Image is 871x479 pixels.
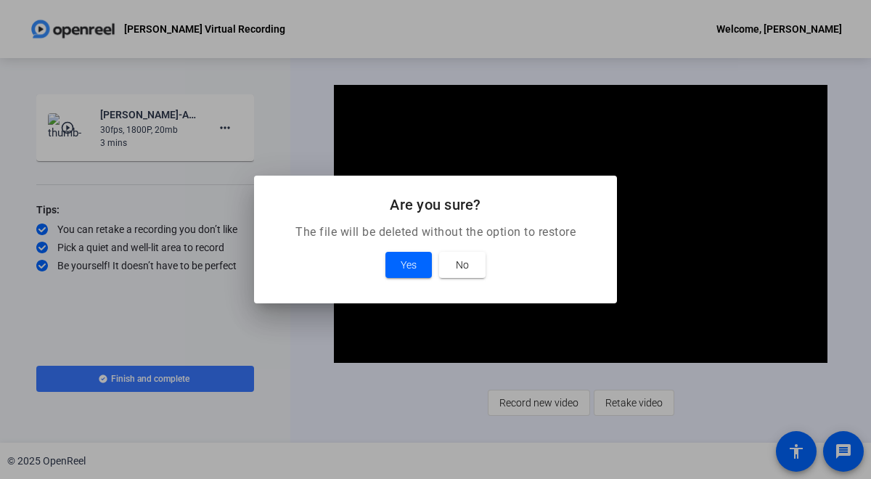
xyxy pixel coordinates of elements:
[456,256,469,274] span: No
[271,224,600,241] p: The file will be deleted without the option to restore
[439,252,486,278] button: No
[271,193,600,216] h2: Are you sure?
[401,256,417,274] span: Yes
[385,252,432,278] button: Yes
